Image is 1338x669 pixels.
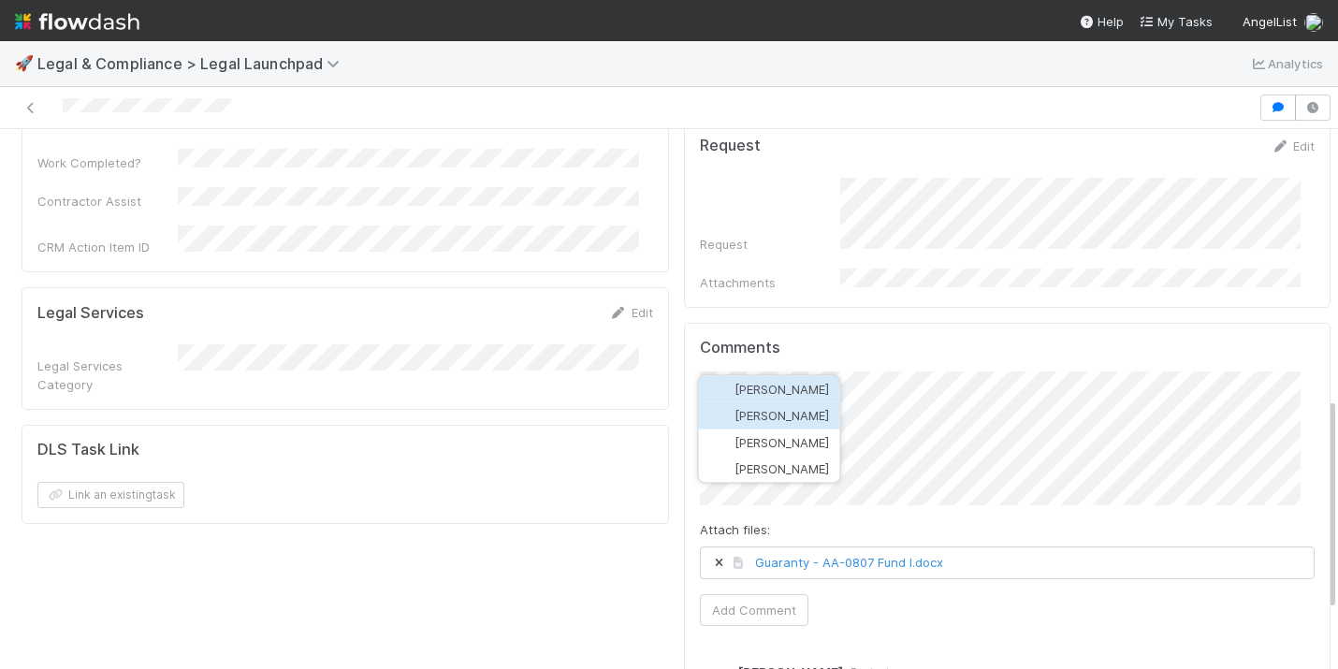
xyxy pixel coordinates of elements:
a: Guaranty - AA-0807 Fund I.docx [755,555,943,570]
button: Link an existingtask [37,482,184,508]
button: [PERSON_NAME] [699,402,840,429]
img: logo-inverted-e16ddd16eac7371096b0.svg [15,6,139,37]
h5: DLS Task Link [37,441,139,459]
h5: Comments [700,339,1316,357]
button: [PERSON_NAME] [699,429,840,455]
div: Work Completed? [37,153,178,172]
span: Legal & Compliance > Legal Launchpad [37,54,349,73]
span: [PERSON_NAME] [734,382,829,397]
div: CRM Action Item ID [37,238,178,256]
img: avatar_60e5bba5-e4c9-4ca2-8b5c-d649d5645218.png [710,406,729,425]
button: Add Comment [700,594,808,626]
a: Analytics [1249,52,1323,75]
a: Edit [609,305,653,320]
label: Attach files: [700,520,770,539]
div: Legal Services Category [37,356,178,394]
img: avatar_b467e446-68e1-4310-82a7-76c532dc3f4b.png [710,380,729,399]
div: Attachments [700,273,840,292]
span: 🚀 [15,55,34,71]
button: [PERSON_NAME] [699,456,840,482]
h5: Legal Services [37,304,144,323]
button: [PERSON_NAME] [699,376,840,402]
h5: Request [700,137,761,155]
div: Help [1079,12,1124,31]
a: Edit [1271,138,1315,153]
a: My Tasks [1139,12,1213,31]
img: avatar_0b1dbcb8-f701-47e0-85bc-d79ccc0efe6c.png [1304,13,1323,32]
div: Contractor Assist [37,192,178,211]
img: avatar_70eb89fd-53e7-4719-8353-99a31b391b8c.png [710,433,729,452]
span: My Tasks [1139,14,1213,29]
img: avatar_ad9da010-433a-4b4a-a484-836c288de5e1.png [710,459,729,478]
span: [PERSON_NAME] [734,408,829,423]
div: Request [700,235,840,254]
span: [PERSON_NAME] [734,461,829,476]
span: AngelList [1243,14,1297,29]
span: [PERSON_NAME] [734,434,829,449]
